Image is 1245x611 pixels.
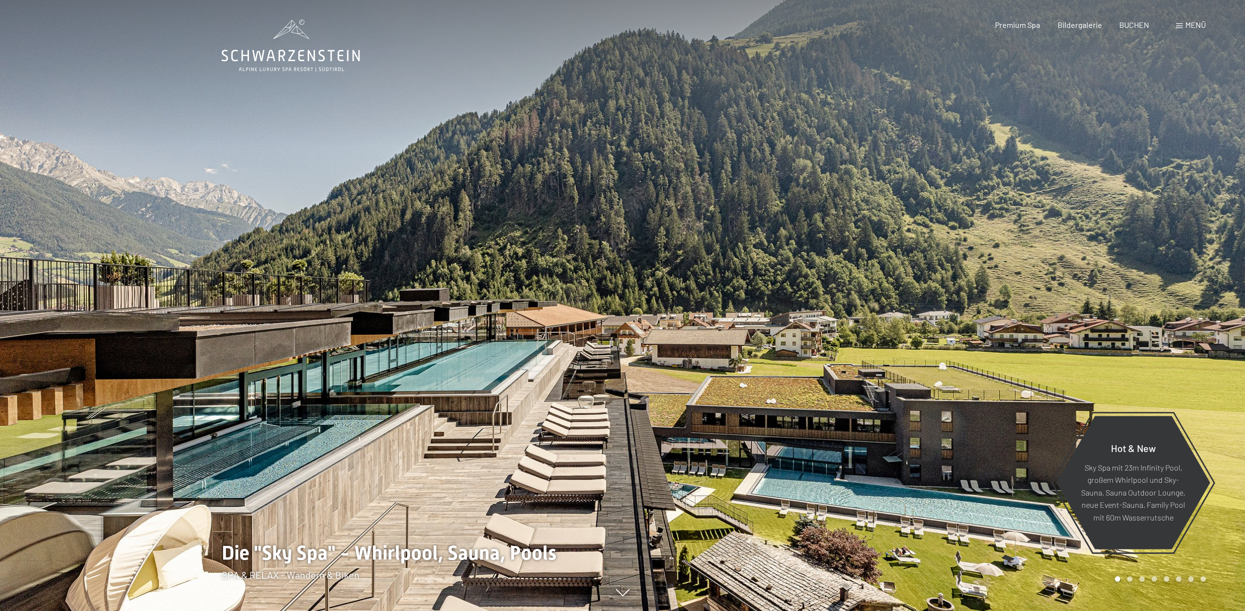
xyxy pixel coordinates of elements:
[1080,461,1186,523] p: Sky Spa mit 23m Infinity Pool, großem Whirlpool und Sky-Sauna, Sauna Outdoor Lounge, neue Event-S...
[995,20,1040,29] a: Premium Spa
[1139,576,1145,582] div: Carousel Page 3
[1056,415,1211,550] a: Hot & New Sky Spa mit 23m Infinity Pool, großem Whirlpool und Sky-Sauna, Sauna Outdoor Lounge, ne...
[1176,576,1181,582] div: Carousel Page 6
[1119,20,1149,29] a: BUCHEN
[1185,20,1206,29] span: Menü
[1127,576,1132,582] div: Carousel Page 2
[1058,20,1102,29] a: Bildergalerie
[1200,576,1206,582] div: Carousel Page 8
[1111,576,1206,582] div: Carousel Pagination
[1188,576,1194,582] div: Carousel Page 7
[1111,442,1156,453] span: Hot & New
[1115,576,1120,582] div: Carousel Page 1 (Current Slide)
[1164,576,1169,582] div: Carousel Page 5
[1152,576,1157,582] div: Carousel Page 4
